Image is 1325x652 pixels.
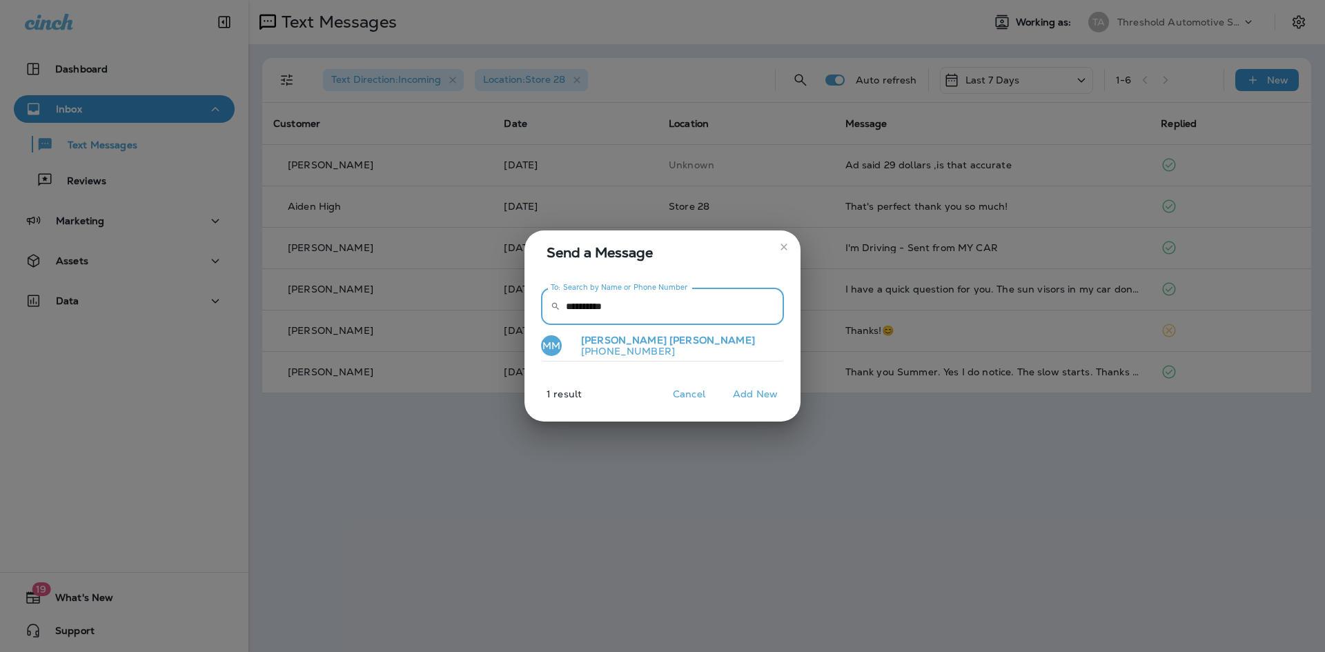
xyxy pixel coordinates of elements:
[663,384,715,405] button: Cancel
[519,388,582,411] p: 1 result
[547,241,784,264] span: Send a Message
[773,236,795,258] button: close
[581,334,667,346] span: [PERSON_NAME]
[551,282,688,293] label: To: Search by Name or Phone Number
[541,335,562,356] div: MM
[541,330,784,362] button: MM[PERSON_NAME] [PERSON_NAME][PHONE_NUMBER]
[726,384,785,405] button: Add New
[570,346,755,357] p: [PHONE_NUMBER]
[669,334,755,346] span: [PERSON_NAME]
